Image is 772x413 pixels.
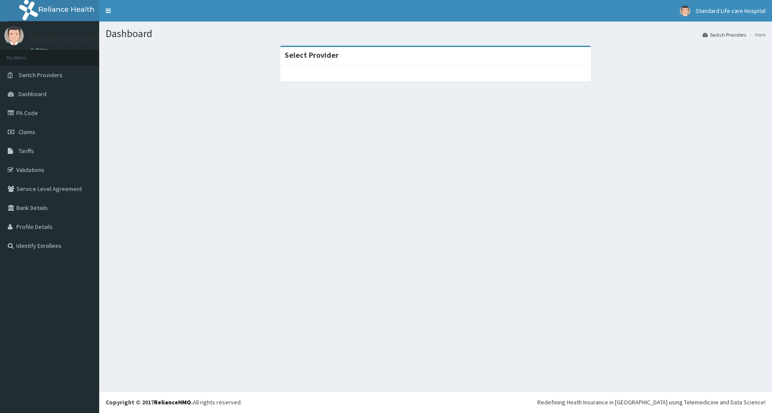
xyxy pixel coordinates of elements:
strong: Select Provider [285,50,339,60]
p: Standard Life care Hospital [30,35,122,43]
a: RelianceHMO [154,398,191,406]
span: Tariffs [19,147,34,155]
a: Switch Providers [703,31,746,38]
span: Switch Providers [19,71,63,79]
strong: Copyright © 2017 . [106,398,193,406]
span: Dashboard [19,90,47,98]
div: Redefining Heath Insurance in [GEOGRAPHIC_DATA] using Telemedicine and Data Science! [537,398,766,407]
img: User Image [680,6,690,16]
span: Standard Life care Hospital [696,7,766,15]
li: Here [747,31,766,38]
img: User Image [4,26,24,45]
a: Online [30,47,51,53]
footer: All rights reserved. [99,391,772,413]
span: Claims [19,128,35,136]
h1: Dashboard [106,28,766,39]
